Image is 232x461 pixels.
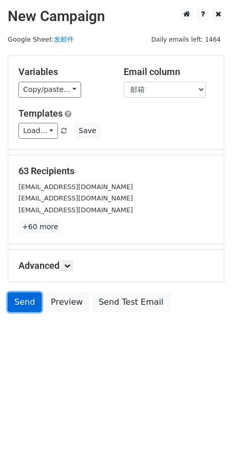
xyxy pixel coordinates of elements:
[8,292,42,312] a: Send
[124,66,214,78] h5: Email column
[8,35,74,43] small: Google Sheet:
[18,220,62,233] a: +60 more
[18,194,133,202] small: [EMAIL_ADDRESS][DOMAIN_NAME]
[181,412,232,461] div: 聊天小组件
[181,412,232,461] iframe: Chat Widget
[18,260,214,271] h5: Advanced
[18,183,133,191] small: [EMAIL_ADDRESS][DOMAIN_NAME]
[92,292,170,312] a: Send Test Email
[8,8,224,25] h2: New Campaign
[54,35,74,43] a: 发邮件
[18,206,133,214] small: [EMAIL_ADDRESS][DOMAIN_NAME]
[18,123,58,139] a: Load...
[44,292,89,312] a: Preview
[18,82,81,98] a: Copy/paste...
[18,165,214,177] h5: 63 Recipients
[18,66,108,78] h5: Variables
[74,123,101,139] button: Save
[18,108,63,119] a: Templates
[148,35,224,43] a: Daily emails left: 1464
[148,34,224,45] span: Daily emails left: 1464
